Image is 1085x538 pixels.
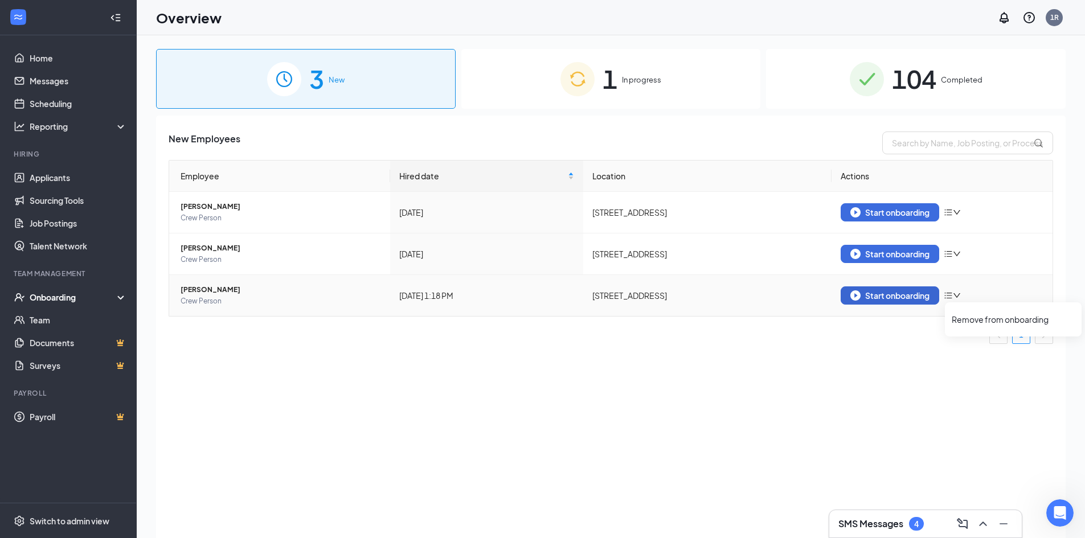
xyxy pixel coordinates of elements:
svg: ComposeMessage [956,517,969,531]
span: In progress [622,74,661,85]
svg: Notifications [997,11,1011,24]
span: Crew Person [181,254,381,265]
svg: Minimize [997,517,1010,531]
a: DocumentsCrown [30,331,127,354]
svg: ChevronUp [976,517,990,531]
button: ComposeMessage [953,515,972,533]
span: 3 [309,59,324,98]
a: Sourcing Tools [30,189,127,212]
input: Search by Name, Job Posting, or Process [882,132,1053,154]
td: [STREET_ADDRESS] [583,275,832,316]
div: Reporting [30,121,128,132]
svg: QuestionInfo [1022,11,1036,24]
a: Scheduling [30,92,127,115]
a: Home [30,47,127,69]
a: PayrollCrown [30,405,127,428]
span: 1 [603,59,617,98]
div: Remove from onboarding [952,314,1075,325]
a: SurveysCrown [30,354,127,377]
td: [STREET_ADDRESS] [583,192,832,233]
button: Start onboarding [841,245,939,263]
li: Next Page [1035,326,1053,344]
iframe: Intercom live chat [1046,499,1074,527]
span: New [329,74,345,85]
div: [DATE] [399,206,575,219]
span: bars [944,249,953,258]
button: ChevronUp [974,515,992,533]
svg: UserCheck [14,291,25,303]
td: [STREET_ADDRESS] [583,233,832,275]
div: Team Management [14,269,125,278]
a: Team [30,309,127,331]
button: Minimize [994,515,1013,533]
span: down [953,208,961,216]
div: [DATE] 1:18 PM [399,289,575,302]
span: New Employees [169,132,240,154]
div: 4 [914,519,919,529]
span: Completed [941,74,982,85]
a: Applicants [30,166,127,189]
span: down [953,250,961,258]
li: Previous Page [989,326,1008,344]
div: Switch to admin view [30,515,109,527]
th: Location [583,161,832,192]
button: Start onboarding [841,203,939,221]
a: Messages [30,69,127,92]
span: bars [944,208,953,217]
button: left [989,326,1008,344]
button: right [1035,326,1053,344]
div: [DATE] [399,248,575,260]
svg: Analysis [14,121,25,132]
div: Hiring [14,149,125,159]
span: Crew Person [181,295,381,307]
th: Actions [832,161,1053,192]
div: Start onboarding [850,207,930,217]
span: Hired date [399,170,566,182]
span: bars [944,291,953,300]
span: 104 [892,59,936,98]
div: Payroll [14,388,125,398]
div: Onboarding [30,291,117,303]
span: [PERSON_NAME] [181,284,381,295]
svg: WorkstreamLogo [13,11,24,23]
span: down [953,291,961,299]
span: [PERSON_NAME] [181,201,381,212]
span: Crew Person [181,212,381,224]
button: Start onboarding [841,286,939,305]
h1: Overview [156,8,222,27]
div: Start onboarding [850,249,930,259]
h3: SMS Messages [838,518,903,530]
svg: Collapse [110,12,121,23]
svg: Settings [14,515,25,527]
a: Talent Network [30,235,127,257]
span: [PERSON_NAME] [181,243,381,254]
th: Employee [169,161,390,192]
a: Job Postings [30,212,127,235]
div: Start onboarding [850,290,930,301]
div: 1R [1050,13,1059,22]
